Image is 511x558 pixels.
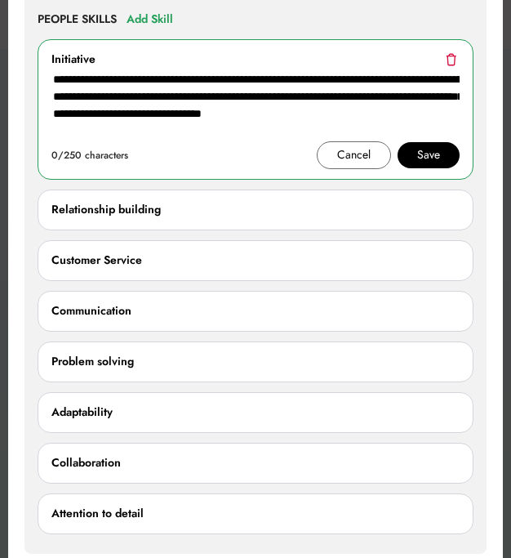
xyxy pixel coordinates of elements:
[51,301,131,321] div: Communication
[51,50,96,69] div: Initiative
[337,145,371,165] div: Cancel
[417,145,440,165] div: Save
[38,11,117,28] div: PEOPLE SKILLS
[446,53,456,65] img: trash.svg
[51,403,113,422] div: Adaptability
[51,453,121,473] div: Collaboration
[127,10,173,29] div: Add Skill
[51,504,144,524] div: Attention to detail
[51,251,142,270] div: Customer Service
[51,200,161,220] div: Relationship building
[51,352,134,372] div: Problem solving
[51,145,128,165] div: 0/250 characters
